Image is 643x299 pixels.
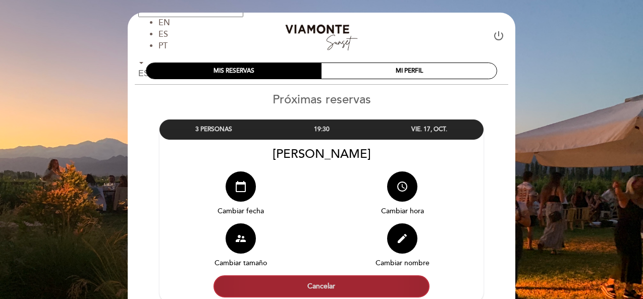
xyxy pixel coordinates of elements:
span: EN [158,18,170,28]
span: Cambiar fecha [218,207,264,215]
div: MI PERFIL [321,63,497,79]
i: calendar_today [235,181,247,193]
div: [PERSON_NAME] [159,147,484,161]
button: edit [387,223,417,254]
button: access_time [387,171,417,202]
div: 3 PERSONAS [160,120,267,139]
i: edit [396,232,408,245]
span: Cambiar hora [381,207,424,215]
button: supervisor_account [226,223,256,254]
span: Cambiar nombre [376,259,430,267]
button: Cancelar [213,275,430,297]
button: calendar_today [226,171,256,202]
span: ES [158,29,168,39]
i: access_time [396,181,408,193]
div: 19:30 [267,120,375,139]
button: power_settings_new [493,30,505,45]
div: VIE. 17, OCT. [376,120,483,139]
span: Cambiar tamaño [215,259,267,267]
a: Bodega [PERSON_NAME] Sunset [258,24,385,51]
span: PT [158,41,168,51]
i: power_settings_new [493,30,505,42]
h2: Próximas reservas [127,92,516,107]
i: supervisor_account [235,232,247,245]
div: MIS RESERVAS [146,63,321,79]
